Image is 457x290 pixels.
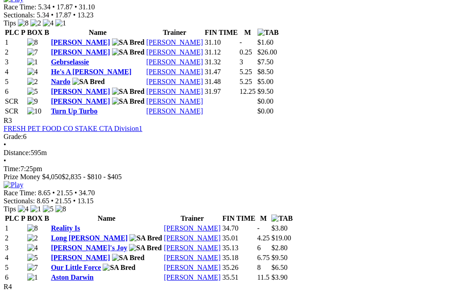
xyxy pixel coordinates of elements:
[271,254,287,261] span: $9.50
[129,234,162,242] img: SA Bred
[44,214,49,222] span: B
[27,234,38,242] img: 2
[146,97,203,105] a: [PERSON_NAME]
[18,205,29,213] img: 4
[51,68,131,76] a: He's A [PERSON_NAME]
[4,3,36,11] span: Race Time:
[257,214,270,223] th: M
[57,189,73,197] span: 21.55
[21,29,25,36] span: P
[27,214,43,222] span: BOX
[222,244,256,252] td: 35.13
[240,58,243,66] text: 3
[27,78,38,86] img: 2
[77,11,93,19] span: 13.23
[258,68,274,76] span: $8.50
[4,11,35,19] span: Sectionals:
[204,67,238,76] td: 31.47
[146,107,203,115] a: [PERSON_NAME]
[222,224,256,233] td: 34.70
[240,48,252,56] text: 0.25
[73,11,76,19] span: •
[204,58,238,67] td: 31.32
[164,254,220,261] a: [PERSON_NAME]
[38,3,50,11] span: 5.34
[73,197,76,205] span: •
[146,48,203,56] a: [PERSON_NAME]
[27,88,38,96] img: 5
[50,214,162,223] th: Name
[163,214,221,223] th: Trainer
[271,264,287,271] span: $6.50
[57,3,73,11] span: 17.87
[51,107,97,115] a: Turn Up Turbo
[43,19,54,27] img: 4
[4,149,30,156] span: Distance:
[27,254,38,262] img: 5
[112,254,145,262] img: SA Bred
[4,224,26,233] td: 1
[51,88,110,95] a: [PERSON_NAME]
[222,214,256,223] th: FIN TIME
[4,38,26,47] td: 1
[50,28,145,37] th: Name
[4,77,26,86] td: 5
[204,87,238,96] td: 31.97
[4,97,26,106] td: SCR
[257,264,261,271] text: 8
[4,253,26,262] td: 4
[51,234,128,242] a: Long [PERSON_NAME]
[146,88,203,95] a: [PERSON_NAME]
[4,149,453,157] div: 595m
[30,205,41,213] img: 1
[4,133,23,140] span: Grade:
[222,263,256,272] td: 35.26
[204,28,238,37] th: FIN TIME
[27,244,38,252] img: 4
[4,87,26,96] td: 6
[18,19,29,27] img: 8
[51,224,80,232] a: Reality Is
[44,29,49,36] span: B
[257,254,270,261] text: 6.75
[51,264,101,271] a: Our Little Force
[257,244,261,252] text: 6
[52,189,55,197] span: •
[164,244,220,252] a: [PERSON_NAME]
[52,3,55,11] span: •
[5,214,19,222] span: PLC
[27,38,38,46] img: 8
[27,107,42,115] img: 10
[4,157,6,164] span: •
[129,244,162,252] img: SA Bred
[4,205,16,213] span: Tips
[27,273,38,282] img: 1
[164,264,220,271] a: [PERSON_NAME]
[27,58,38,66] img: 1
[204,48,238,57] td: 31.12
[258,38,274,46] span: $1.60
[75,189,77,197] span: •
[271,244,287,252] span: $2.80
[4,125,142,132] a: FRESH PET FOOD CO STAKE CTA Division1
[51,244,127,252] a: [PERSON_NAME]'s Joy
[75,3,77,11] span: •
[55,19,66,27] img: 1
[164,234,220,242] a: [PERSON_NAME]
[77,197,93,205] span: 13.15
[240,68,252,76] text: 5.25
[37,197,49,205] span: 8.65
[271,214,293,223] img: TAB
[240,78,252,85] text: 5.25
[55,11,71,19] span: 17.87
[38,189,50,197] span: 8.65
[43,205,54,213] img: 5
[4,244,26,252] td: 3
[51,97,110,105] a: [PERSON_NAME]
[103,264,135,272] img: SA Bred
[271,273,287,281] span: $3.90
[27,48,38,56] img: 7
[4,273,26,282] td: 6
[4,181,23,189] img: Play
[222,234,256,243] td: 35.01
